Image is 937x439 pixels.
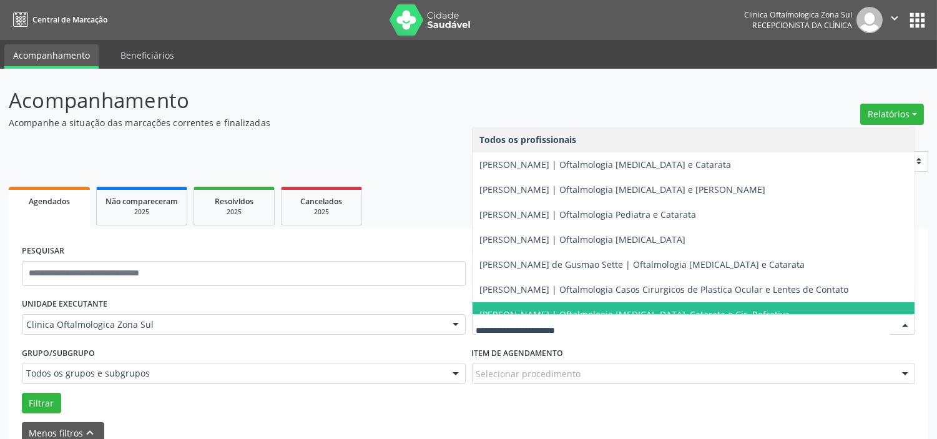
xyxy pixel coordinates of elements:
span: [PERSON_NAME] | Oftalmologia [MEDICAL_DATA], Catarata e Cir. Refrativa [480,308,790,320]
label: PESQUISAR [22,242,64,261]
p: Acompanhamento [9,85,652,116]
span: [PERSON_NAME] | Oftalmologia Casos Cirurgicos de Plastica Ocular e Lentes de Contato [480,284,849,295]
button: Filtrar [22,393,61,414]
span: [PERSON_NAME] | Oftalmologia [MEDICAL_DATA] e Catarata [480,159,732,170]
span: Cancelados [301,196,343,207]
div: 2025 [105,207,178,217]
span: [PERSON_NAME] | Oftalmologia [MEDICAL_DATA] e [PERSON_NAME] [480,184,766,195]
label: Item de agendamento [472,343,564,363]
a: Beneficiários [112,44,183,66]
img: img [856,7,883,33]
button: Relatórios [860,104,924,125]
span: Central de Marcação [32,14,107,25]
a: Acompanhamento [4,44,99,69]
button:  [883,7,906,33]
span: Selecionar procedimento [476,367,581,380]
span: [PERSON_NAME] | Oftalmologia [MEDICAL_DATA] [480,234,686,245]
a: Central de Marcação [9,9,107,30]
span: [PERSON_NAME] | Oftalmologia Pediatra e Catarata [480,209,697,220]
div: 2025 [203,207,265,217]
span: Todos os profissionais [480,134,577,146]
p: Acompanhe a situação das marcações correntes e finalizadas [9,116,652,129]
i:  [888,11,901,25]
span: Não compareceram [105,196,178,207]
span: Agendados [29,196,70,207]
span: Recepcionista da clínica [752,20,852,31]
span: Clinica Oftalmologica Zona Sul [26,318,440,331]
div: 2025 [290,207,353,217]
button: apps [906,9,928,31]
span: Resolvidos [215,196,253,207]
div: Clinica Oftalmologica Zona Sul [744,9,852,20]
span: Todos os grupos e subgrupos [26,367,440,380]
label: Grupo/Subgrupo [22,343,95,363]
label: UNIDADE EXECUTANTE [22,295,107,314]
span: [PERSON_NAME] de Gusmao Sette | Oftalmologia [MEDICAL_DATA] e Catarata [480,259,805,270]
